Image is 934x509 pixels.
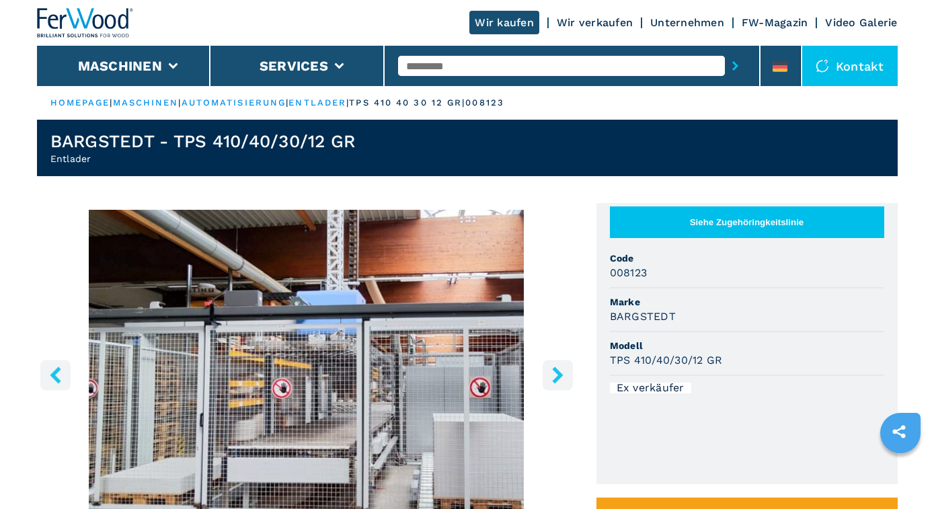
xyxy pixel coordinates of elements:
[286,97,288,108] span: |
[50,152,356,165] h2: Entlader
[182,97,286,108] a: automatisierung
[742,16,808,29] a: FW-Magazin
[288,97,346,108] a: entlader
[610,309,676,324] h3: BARGSTEDT
[349,97,465,109] p: tps 410 40 30 12 gr |
[50,130,356,152] h1: BARGSTEDT - TPS 410/40/30/12 GR
[178,97,181,108] span: |
[110,97,112,108] span: |
[610,206,884,238] button: Siehe Zugehöringkeitslinie
[610,265,648,280] h3: 008123
[465,97,504,109] p: 008123
[40,360,71,390] button: left-button
[650,16,724,29] a: Unternehmen
[543,360,573,390] button: right-button
[37,8,134,38] img: Ferwood
[260,58,328,74] button: Services
[557,16,633,29] a: Wir verkaufen
[816,59,829,73] img: Kontakt
[882,415,916,448] a: sharethis
[50,97,110,108] a: HOMEPAGE
[113,97,179,108] a: maschinen
[610,251,884,265] span: Code
[610,383,691,393] div: Ex verkäufer
[825,16,897,29] a: Video Galerie
[469,11,539,34] a: Wir kaufen
[610,295,884,309] span: Marke
[802,46,898,86] div: Kontakt
[725,50,746,81] button: submit-button
[610,352,723,368] h3: TPS 410/40/30/12 GR
[610,339,884,352] span: Modell
[78,58,162,74] button: Maschinen
[346,97,349,108] span: |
